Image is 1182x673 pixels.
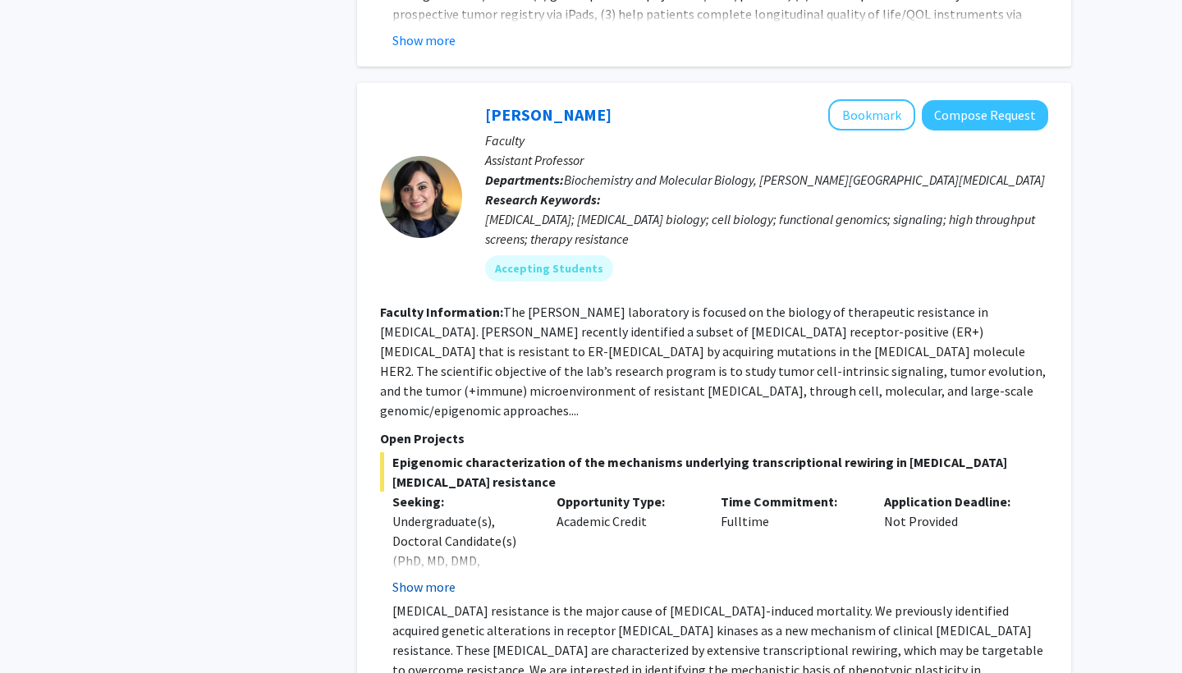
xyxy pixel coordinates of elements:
[485,130,1048,150] p: Faculty
[380,428,1048,448] p: Open Projects
[485,172,564,188] b: Departments:
[485,209,1048,249] div: [MEDICAL_DATA]; [MEDICAL_DATA] biology; cell biology; functional genomics; signaling; high throug...
[380,452,1048,492] span: Epigenomic characterization of the mechanisms underlying transcriptional rewiring in [MEDICAL_DAT...
[708,492,873,597] div: Fulltime
[922,100,1048,130] button: Compose Request to Utthara Nayar
[392,30,456,50] button: Show more
[380,304,503,320] b: Faculty Information:
[557,492,696,511] p: Opportunity Type:
[828,99,915,130] button: Add Utthara Nayar to Bookmarks
[544,492,708,597] div: Academic Credit
[12,599,70,661] iframe: Chat
[872,492,1036,597] div: Not Provided
[485,255,613,282] mat-chip: Accepting Students
[564,172,1045,188] span: Biochemistry and Molecular Biology, [PERSON_NAME][GEOGRAPHIC_DATA][MEDICAL_DATA]
[485,150,1048,170] p: Assistant Professor
[392,577,456,597] button: Show more
[380,304,1046,419] fg-read-more: The [PERSON_NAME] laboratory is focused on the biology of therapeutic resistance in [MEDICAL_DATA...
[884,492,1024,511] p: Application Deadline:
[721,492,860,511] p: Time Commitment:
[392,492,532,511] p: Seeking:
[485,104,612,125] a: [PERSON_NAME]
[485,191,601,208] b: Research Keywords:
